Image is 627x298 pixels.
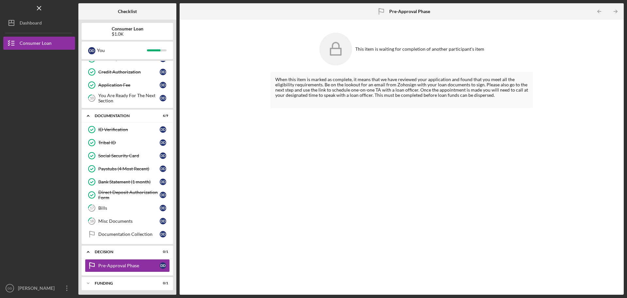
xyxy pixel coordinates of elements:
div: D D [160,139,166,146]
div: Credit Authorization [98,69,160,75]
div: D D [160,69,166,75]
div: D D [160,231,166,237]
div: Misc Documents [98,219,160,224]
div: Bills [98,205,160,211]
div: [PERSON_NAME] [16,282,59,296]
a: 18Misc DocumentsDD [85,215,170,228]
div: D D [160,152,166,159]
button: DD[PERSON_NAME] [3,282,75,295]
b: Pre-Approval Phase [389,9,430,14]
div: D D [88,47,95,54]
a: Application FeeDD [85,79,170,92]
text: DD [8,287,12,290]
div: Documentation Collection [98,232,160,237]
tspan: 18 [90,219,94,223]
div: D D [160,82,166,88]
div: D D [160,166,166,172]
button: Dashboard [3,16,75,29]
div: 6 / 9 [156,114,168,118]
div: D D [160,179,166,185]
div: Decision [95,250,152,254]
div: Application Fee [98,82,160,88]
a: Bank Statement (1 month)DD [85,175,170,188]
a: Paystubs (4 Most Recent)DD [85,162,170,175]
a: Tribal IDDD [85,136,170,149]
div: Documentation [95,114,152,118]
button: Consumer Loan [3,37,75,50]
b: Consumer Loan [112,26,143,31]
a: 10You Are Ready For The Next SectionDD [85,92,170,105]
a: Pre-Approval PhaseDD [85,259,170,272]
div: Pre-Approval Phase [98,263,160,268]
div: ID Verification [98,127,160,132]
div: This item is waiting for completion of another participant's item [355,46,484,52]
div: $1.0K [112,31,143,37]
div: You Are Ready For The Next Section [98,93,160,103]
div: 0 / 1 [156,250,168,254]
div: Paystubs (4 Most Recent) [98,166,160,171]
div: D D [160,95,166,101]
div: Consumer Loan [20,37,52,51]
a: Credit AuthorizationDD [85,65,170,79]
div: D D [160,262,166,269]
a: ID VerificationDD [85,123,170,136]
tspan: 10 [90,96,94,100]
div: 0 / 1 [156,281,168,285]
div: Direct Deposit Authorization Form [98,190,160,200]
div: Social Security Card [98,153,160,158]
div: When this item is marked as complete, it means that we have reviewed your application and found t... [275,77,528,103]
a: Direct Deposit Authorization FormDD [85,188,170,202]
div: D D [160,205,166,211]
div: Dashboard [20,16,42,31]
a: Documentation CollectionDD [85,228,170,241]
div: You [97,45,147,56]
b: Checklist [118,9,137,14]
div: D D [160,192,166,198]
div: Bank Statement (1 month) [98,179,160,184]
div: Funding [95,281,152,285]
tspan: 17 [90,206,94,210]
a: Social Security CardDD [85,149,170,162]
div: Tribal ID [98,140,160,145]
div: D D [160,126,166,133]
div: D D [160,218,166,224]
a: 17BillsDD [85,202,170,215]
